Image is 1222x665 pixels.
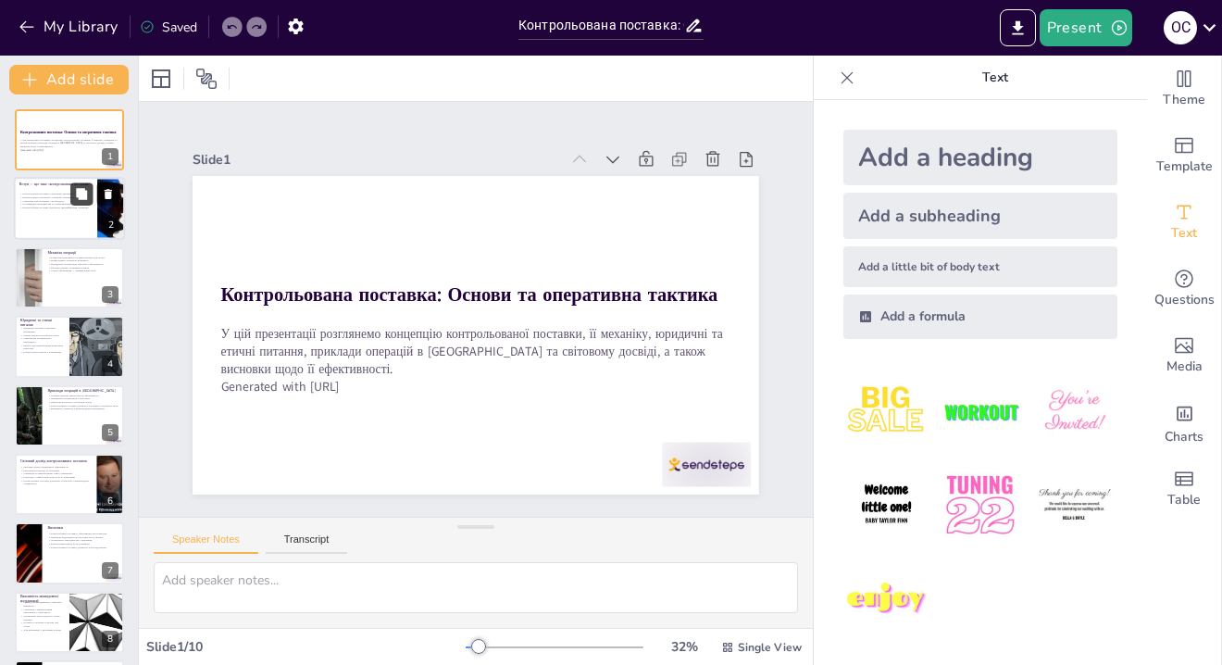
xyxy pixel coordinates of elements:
span: Text [1171,223,1197,244]
p: Використання технологій є критично важливим. [19,196,92,200]
div: 2 [14,178,125,241]
p: Етичні норми мають бути дотримані. [47,543,118,546]
span: Media [1166,357,1203,377]
button: My Library [14,12,126,42]
p: Міжвідомча координація є ключовою. [47,396,118,400]
p: Фіксація доказів є важливим етапом. [47,266,118,270]
p: Юридичні та етичні питання [20,318,64,328]
span: Single View [738,640,802,655]
p: Світовий досвід підтверджує ефективність. [20,465,92,469]
p: Міжвідомча координація забезпечує ефективність. [47,262,118,266]
strong: Контрольована поставка: Основи та оперативна тактика [221,282,718,307]
img: 4.jpeg [843,462,929,548]
div: Slide 1 [193,151,559,169]
div: Change the overall theme [1147,56,1221,122]
div: Add text boxes [1147,189,1221,256]
p: Юридичні питання є критично важливими. [20,327,64,333]
p: Дотримання законодавства є важливим. [47,539,118,543]
img: 7.jpeg [843,557,929,643]
p: У цій презентації розглянемо концепцію контрольованої поставки, її механіку, юридичні та етичні п... [20,138,118,148]
div: Add ready made slides [1147,122,1221,189]
div: 1 [102,148,118,165]
p: У цій презентації розглянемо концепцію контрольованої поставки, її механіку, юридичні та етичні п... [221,325,730,378]
input: Insert title [518,12,684,39]
p: Контрольована поставка є ефективним інструментом. [47,533,118,536]
span: Theme [1163,90,1205,110]
div: 1 [15,109,124,170]
p: Етапи контрольованої поставки важливі для успіху. [47,256,118,259]
img: 1.jpeg [843,369,929,455]
div: Add a heading [843,130,1117,185]
p: Успішні операції демонструють ефективність. [47,394,118,397]
p: Приклади підтверджують системне застосування. [47,535,118,539]
button: Delete Slide [97,183,119,206]
div: Slide 1 / 10 [146,638,466,656]
img: 5.jpeg [937,462,1023,548]
button: Present [1040,9,1132,46]
span: Charts [1165,427,1203,447]
p: Контрольована поставка допомагає в боротьбі з міжнародною злочинністю. [20,479,92,485]
p: Ризики для співробітників вимагають контролю. [20,344,64,350]
p: Вступ — що таке «контрольована поставка» [19,182,92,188]
p: Text [862,56,1128,100]
span: Template [1156,157,1213,177]
p: Контрольована поставка є важливою тактикою. [19,193,92,196]
span: Table [1167,490,1201,510]
div: Add images, graphics, shapes or video [1147,322,1221,389]
div: Saved [140,19,197,36]
button: Transcript [266,533,348,554]
p: Співпраця на міжнародному рівні є важливою. [20,472,92,476]
div: 3 [15,247,124,308]
p: Збір інформації є важливим етапом. [20,628,64,632]
p: Дотримання законодавства і етики важливе. [20,614,64,621]
p: Процесуальні гарантії є важливими. [20,350,64,354]
div: Add a table [1147,456,1221,522]
div: 7 [102,562,118,579]
p: Generated with [URL] [221,378,730,395]
div: Add charts and graphs [1147,389,1221,456]
div: 32 % [662,638,706,656]
p: Важливість міжвідомчої координації [20,594,64,604]
p: Міжнародна координація є необхідною. [20,337,64,344]
div: 5 [15,385,124,446]
span: Questions [1154,290,1215,310]
p: Потреба в спільних зусиллях для успіху. [20,621,64,627]
p: Контрольована поставка допомагає в розслідуваннях. [47,546,118,549]
img: 6.jpeg [1031,462,1117,548]
strong: Контрольована поставка: Основи та оперативна тактика [20,130,117,134]
div: 4 [102,356,118,372]
div: Layout [146,64,176,94]
p: Контрольована поставка допомагає ідентифікувати злочинців. [19,207,92,210]
div: 6 [102,493,118,509]
p: Приклади з інших країн можуть бути корисними. [20,476,92,480]
p: Generated with [URL] [20,148,118,152]
div: О С [1164,11,1197,44]
div: 5 [102,424,118,441]
span: Position [195,68,218,90]
div: 6 [15,454,124,515]
div: Add a little bit of body text [843,246,1117,287]
div: Get real-time input from your audience [1147,256,1221,322]
div: Add a subheading [843,193,1117,239]
p: Етичні аспекти потребують уваги. [20,333,64,337]
p: Приклади показують системний підхід. [47,400,118,404]
p: Приклади операцій в [GEOGRAPHIC_DATA] [47,387,118,393]
p: Дотримання законодавства та етики важливе. [19,203,92,207]
div: 8 [15,592,124,653]
button: Add slide [9,65,129,94]
p: Міжвідомча координація є критично важливою. [20,600,64,607]
p: Важливість співпраці з міжнародними партнерами. [47,407,118,410]
p: Світовий досвід контрольованих поставок [20,458,92,464]
p: Співпраця між органами є необхідною. [19,199,92,203]
div: 2 [103,218,119,234]
p: Механіка операції [47,250,118,256]
div: Add a formula [843,295,1117,339]
button: О С [1164,9,1197,46]
button: Export to PowerPoint [1000,9,1036,46]
div: 3 [102,286,118,303]
button: Duplicate Slide [70,183,93,206]
div: 4 [15,316,124,377]
p: Різноманітні підходи до реалізації. [20,469,92,472]
p: Висновки [47,525,118,531]
p: Співпраця з міжнародними партнерами є необхідною. [20,608,64,614]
